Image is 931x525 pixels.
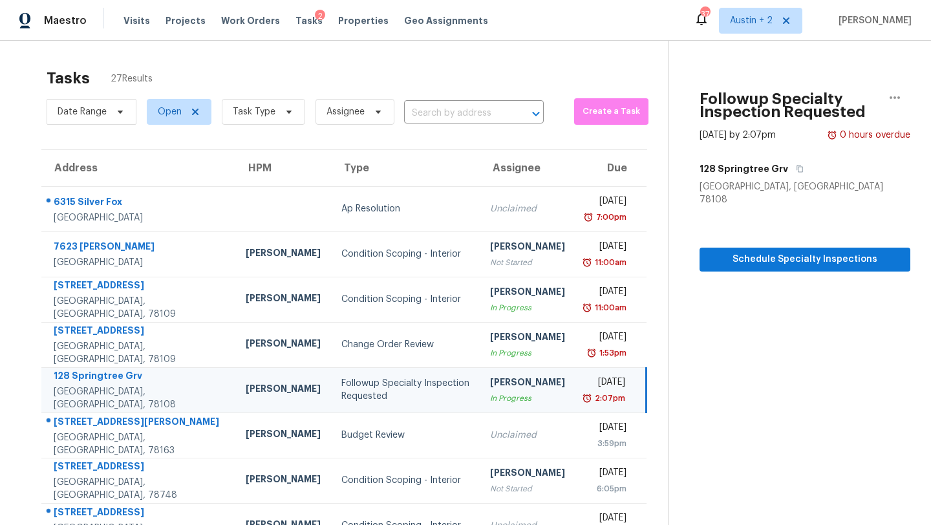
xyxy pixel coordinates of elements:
[341,338,469,351] div: Change Order Review
[54,240,225,256] div: 7623 [PERSON_NAME]
[575,150,647,186] th: Due
[54,279,225,295] div: [STREET_ADDRESS]
[246,427,321,444] div: [PERSON_NAME]
[123,14,150,27] span: Visits
[341,474,469,487] div: Condition Scoping - Interior
[586,347,597,359] img: Overdue Alarm Icon
[586,330,626,347] div: [DATE]
[700,180,910,206] div: [GEOGRAPHIC_DATA], [GEOGRAPHIC_DATA] 78108
[490,285,565,301] div: [PERSON_NAME]
[837,129,910,142] div: 0 hours overdue
[221,14,280,27] span: Work Orders
[586,421,626,437] div: [DATE]
[583,211,594,224] img: Overdue Alarm Icon
[833,14,912,27] span: [PERSON_NAME]
[710,252,900,268] span: Schedule Specialty Inspections
[582,256,592,269] img: Overdue Alarm Icon
[574,98,648,125] button: Create a Task
[700,162,788,175] h5: 128 Springtree Grv
[338,14,389,27] span: Properties
[586,240,626,256] div: [DATE]
[490,330,565,347] div: [PERSON_NAME]
[54,195,225,211] div: 6315 Silver Fox
[586,285,626,301] div: [DATE]
[586,437,626,450] div: 3:59pm
[54,324,225,340] div: [STREET_ADDRESS]
[54,295,225,321] div: [GEOGRAPHIC_DATA], [GEOGRAPHIC_DATA], 78109
[341,293,469,306] div: Condition Scoping - Interior
[586,195,626,211] div: [DATE]
[235,150,331,186] th: HPM
[54,211,225,224] div: [GEOGRAPHIC_DATA]
[111,72,153,85] span: 27 Results
[54,415,225,431] div: [STREET_ADDRESS][PERSON_NAME]
[41,150,235,186] th: Address
[490,256,565,269] div: Not Started
[586,482,626,495] div: 6:05pm
[341,248,469,261] div: Condition Scoping - Interior
[44,14,87,27] span: Maestro
[490,202,565,215] div: Unclaimed
[592,301,626,314] div: 11:00am
[490,301,565,314] div: In Progress
[592,392,625,405] div: 2:07pm
[54,256,225,269] div: [GEOGRAPHIC_DATA]
[54,506,225,522] div: [STREET_ADDRESS]
[158,105,182,118] span: Open
[54,340,225,366] div: [GEOGRAPHIC_DATA], [GEOGRAPHIC_DATA], 78109
[54,369,225,385] div: 128 Springtree Grv
[582,392,592,405] img: Overdue Alarm Icon
[58,105,107,118] span: Date Range
[594,211,626,224] div: 7:00pm
[700,8,709,21] div: 37
[527,105,545,123] button: Open
[730,14,773,27] span: Austin + 2
[490,240,565,256] div: [PERSON_NAME]
[233,105,275,118] span: Task Type
[315,10,325,23] div: 2
[700,92,879,118] h2: Followup Specialty Inspection Requested
[490,347,565,359] div: In Progress
[326,105,365,118] span: Assignee
[700,129,776,142] div: [DATE] by 2:07pm
[490,392,565,405] div: In Progress
[295,16,323,25] span: Tasks
[341,202,469,215] div: Ap Resolution
[827,129,837,142] img: Overdue Alarm Icon
[54,385,225,411] div: [GEOGRAPHIC_DATA], [GEOGRAPHIC_DATA], 78108
[54,460,225,476] div: [STREET_ADDRESS]
[581,104,642,119] span: Create a Task
[54,431,225,457] div: [GEOGRAPHIC_DATA], [GEOGRAPHIC_DATA], 78163
[490,466,565,482] div: [PERSON_NAME]
[404,14,488,27] span: Geo Assignments
[788,157,806,180] button: Copy Address
[490,429,565,442] div: Unclaimed
[246,382,321,398] div: [PERSON_NAME]
[331,150,480,186] th: Type
[480,150,575,186] th: Assignee
[404,103,508,123] input: Search by address
[586,376,626,392] div: [DATE]
[597,347,626,359] div: 1:53pm
[341,429,469,442] div: Budget Review
[592,256,626,269] div: 11:00am
[700,248,910,272] button: Schedule Specialty Inspections
[490,376,565,392] div: [PERSON_NAME]
[166,14,206,27] span: Projects
[54,476,225,502] div: [GEOGRAPHIC_DATA], [GEOGRAPHIC_DATA], 78748
[586,466,626,482] div: [DATE]
[246,246,321,262] div: [PERSON_NAME]
[246,473,321,489] div: [PERSON_NAME]
[490,482,565,495] div: Not Started
[246,337,321,353] div: [PERSON_NAME]
[47,72,90,85] h2: Tasks
[341,377,469,403] div: Followup Specialty Inspection Requested
[246,292,321,308] div: [PERSON_NAME]
[582,301,592,314] img: Overdue Alarm Icon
